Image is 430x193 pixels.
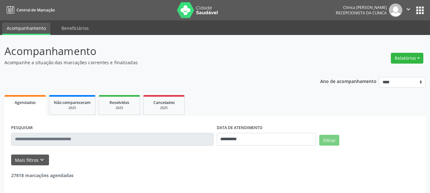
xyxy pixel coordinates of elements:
i:  [405,6,412,13]
p: Ano de acompanhamento [320,77,377,85]
div: 2025 [103,106,135,110]
img: img [389,3,402,17]
button:  [402,3,414,17]
a: Acompanhamento [2,23,50,35]
p: Acompanhe a situação das marcações correntes e finalizadas [4,59,299,66]
span: Não compareceram [54,100,91,105]
button: Filtrar [319,135,339,146]
p: Acompanhamento [4,43,299,59]
div: Clinica [PERSON_NAME] [336,5,387,10]
label: PESQUISAR [11,123,33,133]
button: Relatórios [391,53,423,64]
strong: 27818 marcações agendadas [11,172,74,178]
a: Beneficiários [57,23,93,34]
span: Cancelados [153,100,175,105]
button: apps [414,5,426,16]
i: keyboard_arrow_down [39,156,46,163]
a: Central de Marcação [4,5,55,15]
button: Mais filtroskeyboard_arrow_down [11,155,49,166]
span: Central de Marcação [17,7,55,13]
div: 2025 [148,106,180,110]
div: 2025 [54,106,91,110]
span: Recepcionista da clínica [336,10,387,16]
span: Resolvidos [109,100,129,105]
span: Agendados [15,100,36,105]
label: DATA DE ATENDIMENTO [217,123,263,133]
